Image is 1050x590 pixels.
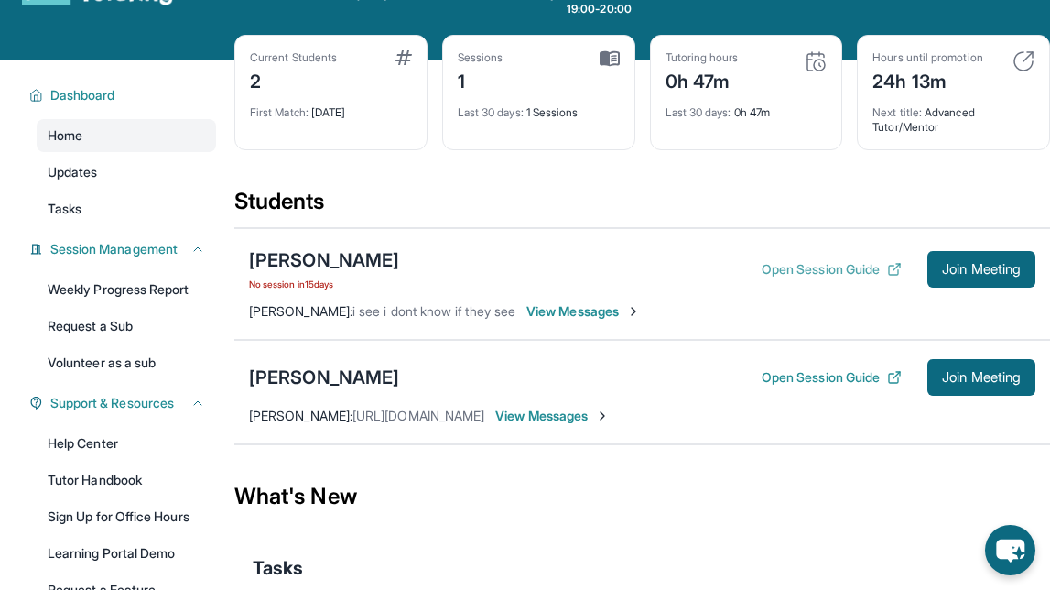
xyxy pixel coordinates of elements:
a: Tasks [37,192,216,225]
span: Last 30 days : [458,105,524,119]
img: card [600,50,620,67]
img: card [1012,50,1034,72]
span: [URL][DOMAIN_NAME] [352,408,484,423]
span: Session Management [50,240,178,258]
button: Support & Resources [43,394,205,412]
a: Learning Portal Demo [37,537,216,570]
div: 1 [458,65,503,94]
span: Dashboard [50,86,115,104]
a: Weekly Progress Report [37,273,216,306]
span: Next title : [872,105,922,119]
div: 0h 47m [666,65,739,94]
a: Sign Up for Office Hours [37,500,216,533]
div: [DATE] [250,94,412,120]
div: [PERSON_NAME] [249,247,399,273]
span: [PERSON_NAME] : [249,408,352,423]
button: Join Meeting [927,251,1035,288]
div: 24h 13m [872,65,982,94]
div: Students [234,187,1050,227]
button: chat-button [985,525,1035,575]
span: Home [48,126,82,145]
button: Session Management [43,240,205,258]
span: First Match : [250,105,309,119]
div: Current Students [250,50,337,65]
div: 1 Sessions [458,94,620,120]
button: Join Meeting [927,359,1035,396]
a: Volunteer as a sub [37,346,216,379]
span: View Messages [526,302,641,321]
img: card [395,50,412,65]
span: No session in 15 days [249,277,399,291]
a: Request a Sub [37,310,216,343]
div: Advanced Tutor/Mentor [872,94,1034,135]
div: What's New [234,456,1050,537]
div: Sessions [458,50,503,65]
a: Updates [37,156,216,189]
img: Chevron-Right [595,409,610,423]
button: Open Session Guide [762,260,902,279]
a: Help Center [37,427,216,460]
div: Tutoring hours [666,50,739,65]
a: Home [37,119,216,152]
span: Tasks [253,555,303,581]
span: Join Meeting [942,264,1021,275]
button: Dashboard [43,86,205,104]
span: Tasks [48,200,81,218]
span: Last 30 days : [666,105,731,119]
img: Chevron-Right [626,304,641,319]
img: card [805,50,827,72]
div: [PERSON_NAME] [249,365,399,390]
a: Tutor Handbook [37,464,216,497]
span: Join Meeting [942,372,1021,383]
div: 0h 47m [666,94,828,120]
div: Hours until promotion [872,50,982,65]
span: Support & Resources [50,394,174,412]
span: [PERSON_NAME] : [249,303,352,319]
span: View Messages [495,407,610,425]
span: i see i dont know if they see [352,303,515,319]
span: Updates [48,163,98,181]
div: 2 [250,65,337,94]
button: Open Session Guide [762,368,902,387]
